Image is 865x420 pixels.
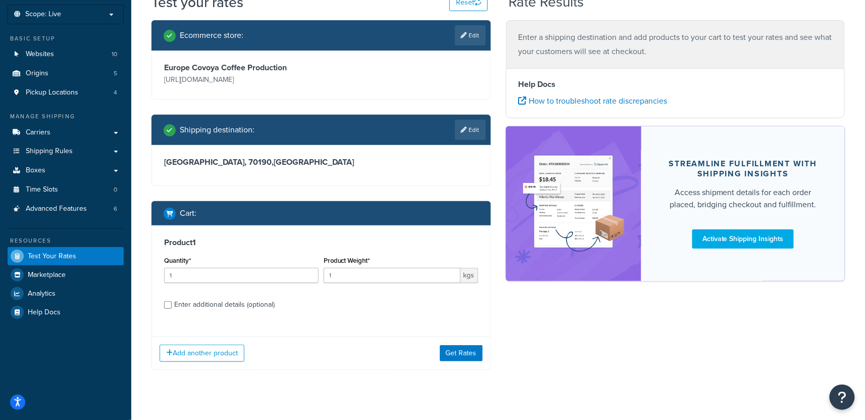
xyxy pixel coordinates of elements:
[830,385,855,410] button: Open Resource Center
[8,247,124,265] a: Test Your Rates
[440,345,483,361] button: Get Rates
[8,180,124,199] li: Time Slots
[8,142,124,161] a: Shipping Rules
[666,159,821,179] div: Streamline Fulfillment with Shipping Insights
[26,147,73,156] span: Shipping Rules
[28,252,76,261] span: Test Your Rates
[324,257,370,264] label: Product Weight*
[164,301,172,309] input: Enter additional details (optional)
[114,88,117,97] span: 4
[692,229,794,249] a: Activate Shipping Insights
[8,64,124,83] a: Origins5
[114,69,117,78] span: 5
[8,112,124,121] div: Manage Shipping
[28,271,66,279] span: Marketplace
[114,205,117,213] span: 6
[8,45,124,64] a: Websites10
[25,10,61,19] span: Scope: Live
[180,31,243,40] h2: Ecommerce store :
[519,78,833,90] h4: Help Docs
[164,157,478,167] h3: [GEOGRAPHIC_DATA], 70190 , [GEOGRAPHIC_DATA]
[114,185,117,194] span: 0
[455,25,486,45] a: Edit
[8,303,124,321] a: Help Docs
[8,237,124,245] div: Resources
[164,73,319,87] p: [URL][DOMAIN_NAME]
[26,69,48,78] span: Origins
[324,268,461,283] input: 0.00
[26,205,87,213] span: Advanced Features
[26,185,58,194] span: Time Slots
[8,34,124,43] div: Basic Setup
[26,88,78,97] span: Pickup Locations
[28,308,61,317] span: Help Docs
[164,63,319,73] h3: Europe Covoya Coffee Production
[164,268,319,283] input: 0
[519,30,833,59] p: Enter a shipping destination and add products to your cart to test your rates and see what your c...
[164,238,478,248] h3: Product 1
[180,209,196,218] h2: Cart :
[8,161,124,180] a: Boxes
[28,290,56,298] span: Analytics
[8,180,124,199] a: Time Slots0
[26,166,45,175] span: Boxes
[8,83,124,102] li: Pickup Locations
[180,125,255,134] h2: Shipping destination :
[8,123,124,142] a: Carriers
[666,186,821,211] div: Access shipment details for each order placed, bridging checkout and fulfillment.
[174,298,275,312] div: Enter additional details (optional)
[8,266,124,284] a: Marketplace
[8,200,124,218] a: Advanced Features6
[112,50,117,59] span: 10
[455,120,486,140] a: Edit
[8,83,124,102] a: Pickup Locations4
[26,50,54,59] span: Websites
[26,128,50,137] span: Carriers
[8,285,124,303] a: Analytics
[160,345,244,362] button: Add another product
[8,45,124,64] li: Websites
[521,142,627,266] img: feature-image-si-e24932ea9b9fcd0ff835db86be1ff8d589347e8876e1638d903ea230a36726be.png
[164,257,191,264] label: Quantity*
[461,268,478,283] span: kgs
[8,64,124,83] li: Origins
[519,95,668,107] a: How to troubleshoot rate discrepancies
[8,200,124,218] li: Advanced Features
